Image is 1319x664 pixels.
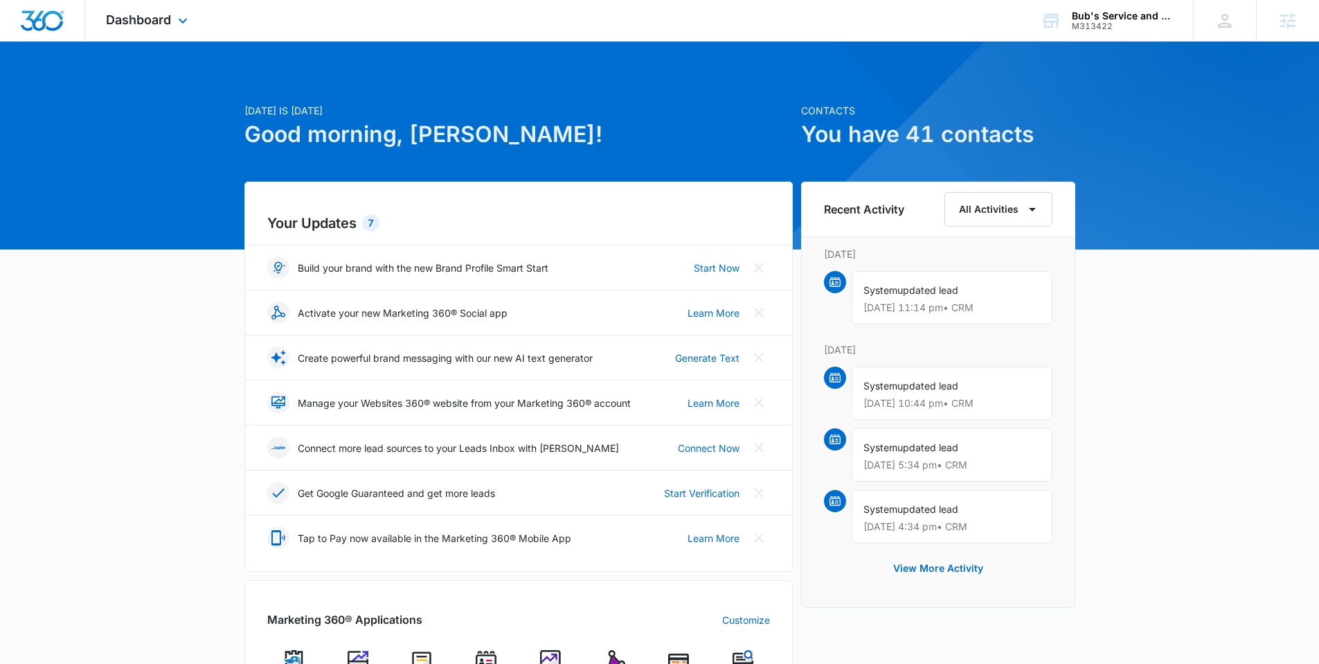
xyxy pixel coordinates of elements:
a: Generate Text [675,351,739,365]
div: Domain Overview [53,82,124,91]
a: Start Now [694,261,739,275]
h6: Recent Activity [824,201,904,218]
p: [DATE] is [DATE] [244,103,793,118]
a: Learn More [688,306,739,320]
p: [DATE] [824,247,1052,261]
p: [DATE] 4:34 pm • CRM [863,522,1041,532]
button: Close [748,482,770,504]
p: Tap to Pay now available in the Marketing 360® Mobile App [298,531,571,545]
span: System [863,284,897,296]
span: System [863,503,897,515]
h2: Your Updates [267,213,770,234]
p: Contacts [801,103,1075,118]
p: Create powerful brand messaging with our new AI text generator [298,351,593,365]
div: v 4.0.25 [39,22,68,33]
button: Close [748,302,770,324]
h1: You have 41 contacts [801,118,1075,151]
p: Get Google Guaranteed and get more leads [298,486,495,500]
span: System [863,380,897,392]
span: System [863,442,897,453]
a: Connect Now [678,441,739,455]
h2: Marketing 360® Applications [267,611,422,628]
button: Close [748,256,770,279]
a: Learn More [688,531,739,545]
p: [DATE] [824,342,1052,357]
div: Keywords by Traffic [153,82,233,91]
img: tab_domain_overview_orange.svg [37,80,48,91]
img: website_grey.svg [22,36,33,47]
span: Dashboard [106,12,171,27]
button: All Activities [944,192,1052,227]
p: Activate your new Marketing 360® Social app [298,306,508,320]
a: Learn More [688,396,739,410]
div: Domain: [DOMAIN_NAME] [36,36,152,47]
span: updated lead [897,380,958,392]
div: 7 [362,215,379,231]
div: account id [1072,21,1173,31]
p: [DATE] 11:14 pm • CRM [863,303,1041,313]
p: Build your brand with the new Brand Profile Smart Start [298,261,548,275]
p: Manage your Websites 360® website from your Marketing 360® account [298,396,631,410]
h1: Good morning, [PERSON_NAME]! [244,118,793,151]
span: updated lead [897,442,958,453]
button: Close [748,347,770,369]
a: Customize [722,613,770,627]
p: [DATE] 5:34 pm • CRM [863,460,1041,470]
p: Connect more lead sources to your Leads Inbox with [PERSON_NAME] [298,441,619,455]
button: View More Activity [879,552,997,585]
div: account name [1072,10,1173,21]
a: Start Verification [664,486,739,500]
span: updated lead [897,284,958,296]
span: updated lead [897,503,958,515]
p: [DATE] 10:44 pm • CRM [863,399,1041,408]
button: Close [748,437,770,459]
button: Close [748,392,770,414]
img: logo_orange.svg [22,22,33,33]
img: tab_keywords_by_traffic_grey.svg [138,80,149,91]
button: Close [748,527,770,549]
